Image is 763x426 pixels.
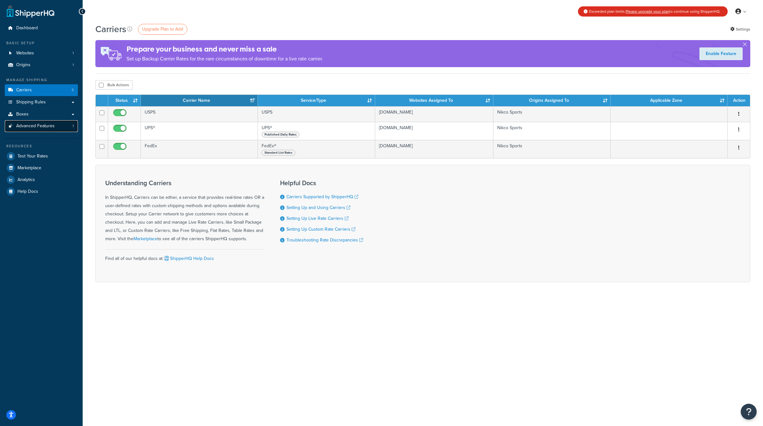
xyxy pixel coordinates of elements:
span: Help Docs [17,189,38,194]
td: [DOMAIN_NAME] [375,106,494,122]
a: Enable Feature [699,47,743,60]
a: Setting Up and Using Carriers [286,204,350,211]
li: Origins [5,59,78,71]
h4: Prepare your business and never miss a sale [127,44,323,54]
span: Standard List Rates [262,150,295,156]
th: Origins Assigned To: activate to sort column ascending [493,95,610,106]
td: Nikco Sports [493,106,610,122]
td: UPS® [258,122,375,140]
span: Shipping Rules [16,100,46,105]
div: Find all of our helpful docs at: [105,249,264,263]
span: Test Your Rates [17,154,48,159]
div: In ShipperHQ, Carriers can be either, a service that provides real-time rates OR a user-defined r... [105,179,264,243]
a: Websites 1 [5,47,78,59]
a: Upgrade Plan to Add [138,24,187,35]
a: Troubleshooting Rate Discrepancies [286,237,363,243]
span: Websites [16,51,34,56]
td: UPS® [141,122,258,140]
a: Carriers Supported by ShipperHQ [286,193,358,200]
a: ShipperHQ Help Docs [163,255,214,262]
img: ad-rules-rateshop-fe6ec290ccb7230408bd80ed9643f0289d75e0ffd9eb532fc0e269fcd187b520.png [95,40,127,67]
th: Action [728,95,750,106]
button: Open Resource Center [741,404,757,420]
p: Set up Backup Carrier Rates for the rare circumstances of downtime for a live rate carrier. [127,54,323,63]
td: USPS [258,106,375,122]
a: Help Docs [5,186,78,197]
a: Settings [730,25,750,34]
li: Websites [5,47,78,59]
a: Marketplace [134,235,157,242]
h3: Helpful Docs [280,179,363,186]
span: Exceeded plan limits. to continue using ShipperHQ. [589,9,720,14]
h3: Understanding Carriers [105,179,264,186]
th: Applicable Zone: activate to sort column ascending [611,95,728,106]
li: Carriers [5,84,78,96]
a: Setting Up Live Rate Carriers [286,215,348,222]
a: Shipping Rules [5,96,78,108]
a: Analytics [5,174,78,185]
span: Published Daily Rates [262,132,299,137]
span: Origins [16,62,31,68]
td: [DOMAIN_NAME] [375,122,494,140]
div: Basic Setup [5,40,78,46]
span: 1 [72,51,74,56]
button: Bulk Actions [95,80,133,90]
th: Websites Assigned To: activate to sort column ascending [375,95,494,106]
a: Dashboard [5,22,78,34]
li: Advanced Features [5,120,78,132]
a: ShipperHQ Home [7,5,54,17]
td: FedEx® [258,140,375,158]
a: Origins 1 [5,59,78,71]
a: Marketplace [5,162,78,174]
a: Advanced Features 1 [5,120,78,132]
a: Carriers 3 [5,84,78,96]
span: Advanced Features [16,123,55,129]
th: Status: activate to sort column ascending [108,95,141,106]
div: Resources [5,143,78,149]
span: Boxes [16,112,29,117]
th: Service/Type: activate to sort column ascending [258,95,375,106]
a: Please upgrade your plan [626,9,669,14]
span: Carriers [16,87,32,93]
td: Nikco Sports [493,140,610,158]
span: Marketplace [17,165,41,171]
span: Analytics [17,177,35,183]
span: Dashboard [16,25,38,31]
td: FedEx [141,140,258,158]
a: Boxes [5,108,78,120]
td: Nikco Sports [493,122,610,140]
td: [DOMAIN_NAME] [375,140,494,158]
a: Setting Up Custom Rate Carriers [286,226,355,233]
div: Manage Shipping [5,77,78,83]
span: 3 [72,87,74,93]
th: Carrier Name: activate to sort column ascending [141,95,258,106]
span: 1 [72,62,74,68]
span: 1 [72,123,74,129]
span: Upgrade Plan to Add [142,26,183,32]
a: Test Your Rates [5,150,78,162]
td: USPS [141,106,258,122]
h1: Carriers [95,23,126,35]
